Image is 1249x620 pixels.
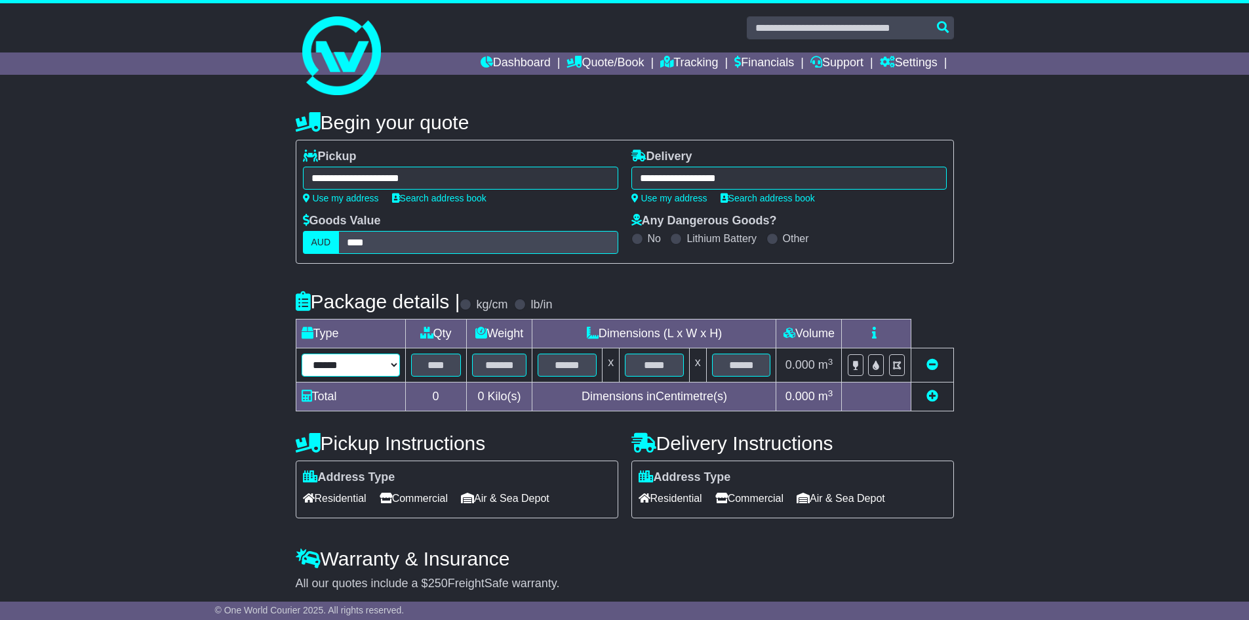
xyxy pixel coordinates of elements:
span: Air & Sea Depot [797,488,885,508]
td: 0 [405,382,466,411]
td: Kilo(s) [466,382,532,411]
label: lb/in [530,298,552,312]
a: Remove this item [926,358,938,371]
span: m [818,390,833,403]
td: Dimensions in Centimetre(s) [532,382,776,411]
td: Type [296,320,405,348]
h4: Delivery Instructions [631,432,954,454]
a: Support [810,52,863,75]
a: Add new item [926,390,938,403]
td: Dimensions (L x W x H) [532,320,776,348]
label: Lithium Battery [686,232,757,245]
span: 250 [428,577,448,590]
span: Commercial [715,488,783,508]
td: Volume [776,320,842,348]
a: Search address book [392,193,486,203]
label: Address Type [639,470,731,485]
sup: 3 [828,357,833,367]
a: Financials [734,52,794,75]
a: Settings [880,52,938,75]
label: Delivery [631,150,692,164]
div: All our quotes include a $ FreightSafe warranty. [296,577,954,591]
span: Residential [303,488,367,508]
sup: 3 [828,388,833,398]
label: Address Type [303,470,395,485]
label: Any Dangerous Goods? [631,214,777,228]
a: Dashboard [481,52,551,75]
h4: Pickup Instructions [296,432,618,454]
span: 0.000 [785,390,815,403]
a: Use my address [631,193,707,203]
td: Total [296,382,405,411]
span: Air & Sea Depot [461,488,549,508]
label: AUD [303,231,340,254]
a: Use my address [303,193,379,203]
label: Other [783,232,809,245]
label: kg/cm [476,298,507,312]
td: x [689,348,706,382]
td: x [603,348,620,382]
span: Commercial [380,488,448,508]
label: Pickup [303,150,357,164]
span: 0.000 [785,358,815,371]
td: Weight [466,320,532,348]
a: Tracking [660,52,718,75]
label: Goods Value [303,214,381,228]
td: Qty [405,320,466,348]
span: © One World Courier 2025. All rights reserved. [215,605,405,615]
h4: Begin your quote [296,112,954,133]
h4: Warranty & Insurance [296,548,954,569]
span: Residential [639,488,702,508]
a: Quote/Book [566,52,644,75]
h4: Package details | [296,291,460,312]
label: No [648,232,661,245]
span: m [818,358,833,371]
a: Search address book [721,193,815,203]
span: 0 [477,390,484,403]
